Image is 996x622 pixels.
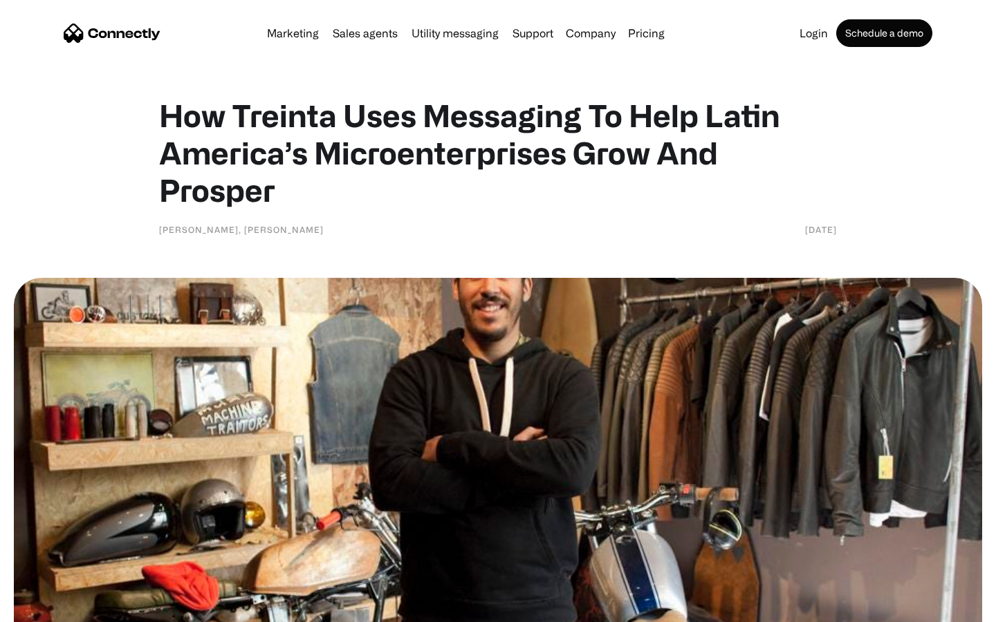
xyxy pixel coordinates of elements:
div: Company [566,23,616,43]
a: Pricing [622,28,670,39]
div: [DATE] [805,223,837,236]
a: Utility messaging [406,28,504,39]
a: Sales agents [327,28,403,39]
a: home [64,23,160,44]
a: Support [507,28,559,39]
div: [PERSON_NAME], [PERSON_NAME] [159,223,324,236]
a: Schedule a demo [836,19,932,47]
a: Login [794,28,833,39]
ul: Language list [28,598,83,617]
a: Marketing [261,28,324,39]
aside: Language selected: English [14,598,83,617]
h1: How Treinta Uses Messaging To Help Latin America’s Microenterprises Grow And Prosper [159,97,837,209]
div: Company [562,23,620,43]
